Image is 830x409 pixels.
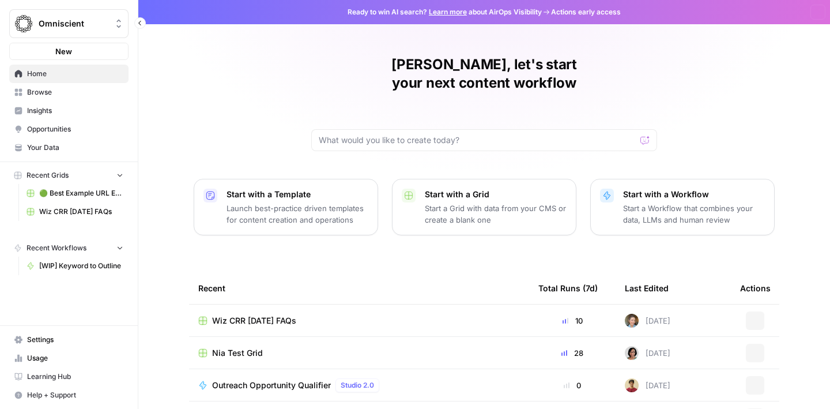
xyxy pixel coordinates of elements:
[625,378,670,392] div: [DATE]
[538,272,598,304] div: Total Runs (7d)
[27,243,86,253] span: Recent Workflows
[538,380,606,391] div: 0
[21,202,129,221] a: Wiz CRR [DATE] FAQs
[227,189,368,200] p: Start with a Template
[551,7,621,17] span: Actions early access
[27,87,123,97] span: Browse
[27,124,123,134] span: Opportunities
[625,314,670,328] div: [DATE]
[9,167,129,184] button: Recent Grids
[625,378,639,392] img: 2aj0zzttblp8szi0taxm0due3wj9
[429,7,467,16] a: Learn more
[55,46,72,57] span: New
[392,179,576,235] button: Start with a GridStart a Grid with data from your CMS or create a blank one
[9,102,129,120] a: Insights
[538,315,606,327] div: 10
[9,120,129,138] a: Opportunities
[9,349,129,367] a: Usage
[348,7,542,17] span: Ready to win AI search? about AirOps Visibility
[194,179,378,235] button: Start with a TemplateLaunch best-practice driven templates for content creation and operations
[27,353,123,363] span: Usage
[625,346,670,360] div: [DATE]
[212,315,296,327] span: Wiz CRR [DATE] FAQs
[212,380,331,391] span: Outreach Opportunity Qualifier
[212,347,263,359] span: Nia Test Grid
[21,257,129,275] a: [WIP] Keyword to Outline
[625,314,639,328] img: rf2rn9zvzm0kd2cz4body8wx16zs
[538,347,606,359] div: 28
[27,69,123,79] span: Home
[39,188,123,198] span: 🟢 Best Example URL Extractor Grid (4)
[39,261,123,271] span: [WIP] Keyword to Outline
[425,202,567,226] p: Start a Grid with data from your CMS or create a blank one
[623,202,765,226] p: Start a Workflow that combines your data, LLMs and human review
[341,380,374,391] span: Studio 2.0
[39,18,108,29] span: Omniscient
[198,347,520,359] a: Nia Test Grid
[9,239,129,257] button: Recent Workflows
[9,367,129,386] a: Learning Hub
[625,272,669,304] div: Last Edited
[740,272,771,304] div: Actions
[27,170,69,181] span: Recent Grids
[13,13,34,34] img: Omniscient Logo
[9,43,129,60] button: New
[27,372,123,382] span: Learning Hub
[425,189,567,200] p: Start with a Grid
[21,184,129,202] a: 🟢 Best Example URL Extractor Grid (4)
[227,202,368,226] p: Launch best-practice driven templates for content creation and operations
[27,390,123,400] span: Help + Support
[198,272,520,304] div: Recent
[590,179,775,235] button: Start with a WorkflowStart a Workflow that combines your data, LLMs and human review
[27,142,123,153] span: Your Data
[198,378,520,392] a: Outreach Opportunity QualifierStudio 2.0
[9,138,129,157] a: Your Data
[625,346,639,360] img: 2ns17aq5gcu63ep90r8nosmzf02r
[27,106,123,116] span: Insights
[319,134,636,146] input: What would you like to create today?
[623,189,765,200] p: Start with a Workflow
[198,315,520,327] a: Wiz CRR [DATE] FAQs
[9,65,129,83] a: Home
[39,207,123,217] span: Wiz CRR [DATE] FAQs
[27,335,123,345] span: Settings
[9,386,129,404] button: Help + Support
[9,9,129,38] button: Workspace: Omniscient
[9,331,129,349] a: Settings
[9,83,129,102] a: Browse
[311,55,657,92] h1: [PERSON_NAME], let's start your next content workflow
